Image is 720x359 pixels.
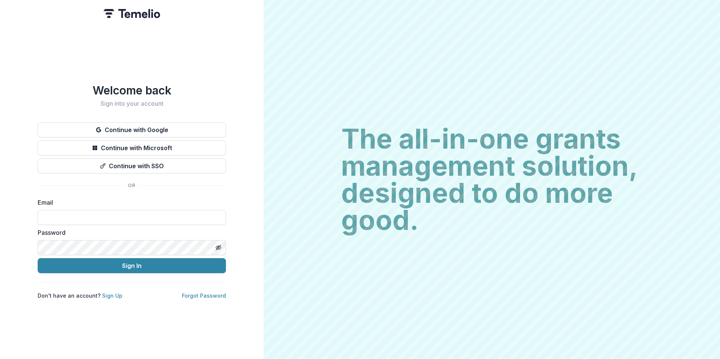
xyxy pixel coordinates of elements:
h1: Welcome back [38,84,226,97]
p: Don't have an account? [38,292,122,300]
button: Continue with Google [38,122,226,137]
button: Sign In [38,258,226,273]
a: Forgot Password [182,292,226,299]
button: Toggle password visibility [212,242,224,254]
img: Temelio [104,9,160,18]
label: Password [38,228,221,237]
a: Sign Up [102,292,122,299]
h2: Sign into your account [38,100,226,107]
button: Continue with SSO [38,158,226,173]
label: Email [38,198,221,207]
button: Continue with Microsoft [38,140,226,155]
